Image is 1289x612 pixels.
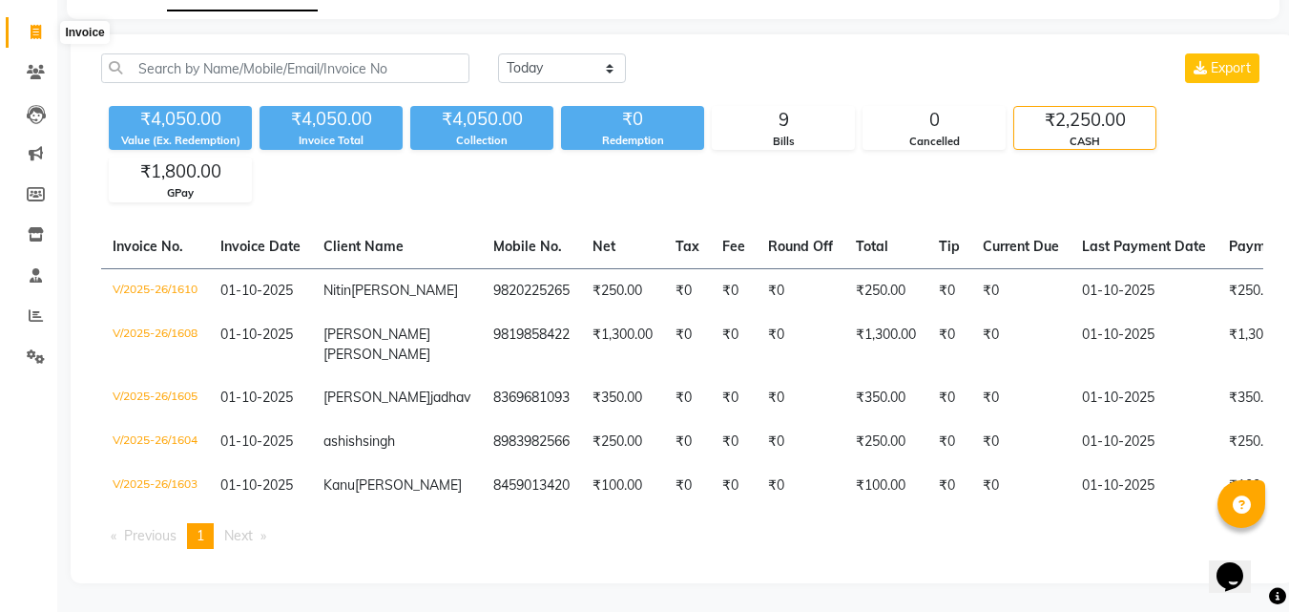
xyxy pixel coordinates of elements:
td: ₹0 [757,268,844,313]
td: ₹0 [664,268,711,313]
div: ₹4,050.00 [410,106,553,133]
td: ₹350.00 [844,376,927,420]
td: ₹0 [757,464,844,508]
div: Invoice [60,21,109,44]
span: [PERSON_NAME] [323,326,430,343]
div: Redemption [561,133,704,149]
span: Current Due [983,238,1059,255]
span: 01-10-2025 [220,476,293,494]
td: 01-10-2025 [1071,313,1217,376]
span: Fee [722,238,745,255]
td: ₹250.00 [581,268,664,313]
td: ₹0 [711,376,757,420]
span: Invoice No. [113,238,183,255]
td: ₹250.00 [844,420,927,464]
span: [PERSON_NAME] [355,476,462,494]
td: ₹0 [971,376,1071,420]
td: ₹0 [711,420,757,464]
span: Mobile No. [493,238,562,255]
td: V/2025-26/1608 [101,313,209,376]
td: ₹100.00 [844,464,927,508]
td: ₹0 [971,268,1071,313]
td: ₹1,300.00 [844,313,927,376]
td: 01-10-2025 [1071,268,1217,313]
td: ₹0 [971,420,1071,464]
td: ₹250.00 [581,420,664,464]
span: [PERSON_NAME] [351,282,458,299]
td: 01-10-2025 [1071,420,1217,464]
td: ₹0 [664,420,711,464]
div: Value (Ex. Redemption) [109,133,252,149]
span: 01-10-2025 [220,433,293,450]
span: Last Payment Date [1082,238,1206,255]
td: ₹0 [927,268,971,313]
td: 01-10-2025 [1071,464,1217,508]
nav: Pagination [101,523,1263,549]
iframe: chat widget [1209,536,1270,593]
td: ₹0 [711,268,757,313]
td: V/2025-26/1603 [101,464,209,508]
span: Kanu [323,476,355,494]
td: ₹0 [711,313,757,376]
td: ₹0 [757,313,844,376]
div: 0 [863,107,1005,134]
td: ₹0 [664,313,711,376]
span: Tax [676,238,699,255]
span: 01-10-2025 [220,326,293,343]
div: Invoice Total [260,133,403,149]
td: ₹0 [711,464,757,508]
td: ₹0 [757,420,844,464]
div: Collection [410,133,553,149]
td: 8369681093 [482,376,581,420]
td: ₹0 [971,464,1071,508]
td: 01-10-2025 [1071,376,1217,420]
td: 9819858422 [482,313,581,376]
span: singh [363,433,395,450]
td: 9820225265 [482,268,581,313]
td: ₹0 [971,313,1071,376]
div: GPay [110,185,251,201]
span: Previous [124,527,177,544]
td: ₹0 [664,376,711,420]
td: ₹0 [927,420,971,464]
div: ₹1,800.00 [110,158,251,185]
span: [PERSON_NAME] [323,346,430,363]
td: ₹0 [757,376,844,420]
td: V/2025-26/1605 [101,376,209,420]
div: ₹0 [561,106,704,133]
td: ₹100.00 [581,464,664,508]
span: Invoice Date [220,238,301,255]
td: ₹0 [664,464,711,508]
span: Export [1211,59,1251,76]
td: ₹1,300.00 [581,313,664,376]
span: ashish [323,433,363,450]
span: Total [856,238,888,255]
input: Search by Name/Mobile/Email/Invoice No [101,53,469,83]
td: ₹350.00 [581,376,664,420]
div: 9 [713,107,854,134]
div: ₹2,250.00 [1014,107,1155,134]
span: Nitin [323,282,351,299]
div: ₹4,050.00 [260,106,403,133]
td: ₹0 [927,464,971,508]
div: CASH [1014,134,1155,150]
span: Next [224,527,253,544]
span: Client Name [323,238,404,255]
td: 8459013420 [482,464,581,508]
span: [PERSON_NAME] [323,389,430,406]
span: Round Off [768,238,833,255]
div: Bills [713,134,854,150]
span: 1 [197,527,204,544]
td: ₹0 [927,313,971,376]
div: Cancelled [863,134,1005,150]
td: V/2025-26/1604 [101,420,209,464]
td: V/2025-26/1610 [101,268,209,313]
span: Tip [939,238,960,255]
span: 01-10-2025 [220,282,293,299]
span: 01-10-2025 [220,389,293,406]
td: 8983982566 [482,420,581,464]
td: ₹0 [927,376,971,420]
td: ₹250.00 [844,268,927,313]
span: Net [593,238,615,255]
button: Export [1185,53,1259,83]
